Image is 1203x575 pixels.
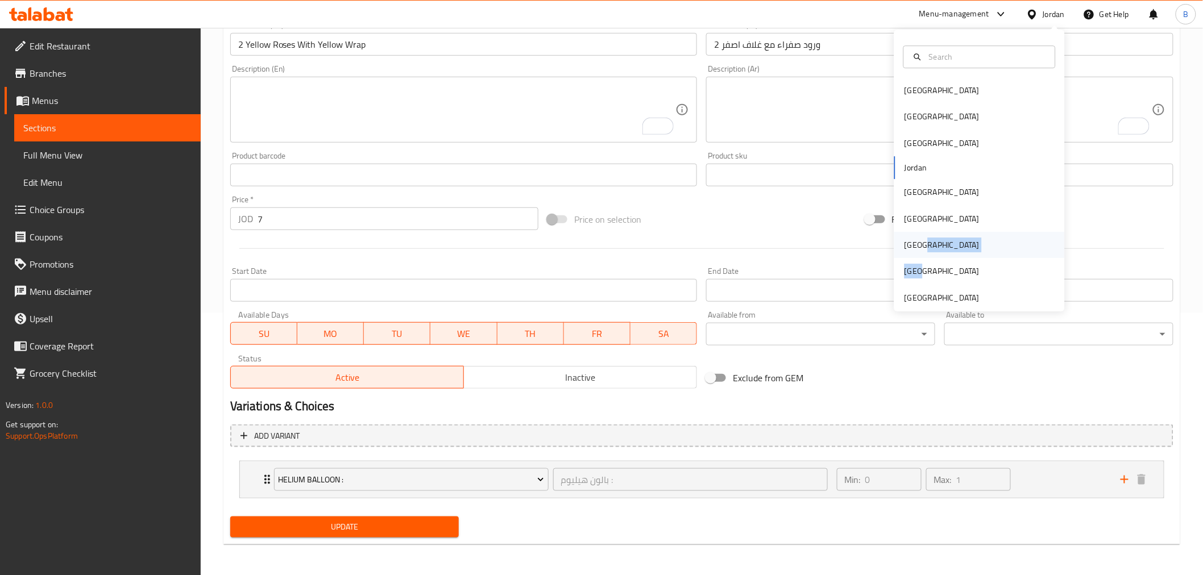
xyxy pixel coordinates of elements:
span: Menu disclaimer [30,285,192,298]
div: Expand [240,461,1164,498]
input: Please enter product barcode [230,164,698,186]
span: Upsell [30,312,192,326]
span: FR [569,326,626,342]
span: WE [435,326,492,342]
input: Search [924,51,1048,63]
a: Menus [5,87,201,114]
span: Add variant [254,429,300,443]
span: SU [235,326,293,342]
span: Inactive [468,369,692,386]
span: Menus [32,94,192,107]
a: Menu disclaimer [5,278,201,305]
span: Choice Groups [30,203,192,216]
span: MO [302,326,359,342]
span: Branches [30,66,192,80]
button: SA [630,322,697,345]
div: [GEOGRAPHIC_DATA] [905,186,980,199]
p: JOD [238,212,253,226]
span: Coverage Report [30,339,192,353]
a: Branches [5,60,201,87]
div: [GEOGRAPHIC_DATA] [905,84,980,97]
button: add [1116,471,1133,488]
a: Edit Restaurant [5,32,201,60]
a: Grocery Checklist [5,360,201,387]
span: Active [235,369,459,386]
a: Coverage Report [5,332,201,360]
span: Helium Balloon : [278,473,544,487]
button: Active [230,366,464,389]
div: [GEOGRAPHIC_DATA] [905,239,980,251]
button: Inactive [463,366,697,389]
button: TH [497,322,564,345]
span: TH [502,326,559,342]
input: Enter name En [230,33,698,56]
a: Choice Groups [5,196,201,223]
span: SA [635,326,692,342]
span: Promotions [30,257,192,271]
span: Full Menu View [23,148,192,162]
span: Price on selection [574,213,641,226]
a: Sections [14,114,201,141]
li: Expand [230,456,1173,503]
button: Update [230,516,459,537]
a: Upsell [5,305,201,332]
button: WE [430,322,497,345]
div: ​ [944,323,1173,345]
span: Exclude from GEM [733,371,803,385]
div: [GEOGRAPHIC_DATA] [905,291,980,304]
a: Edit Menu [14,169,201,196]
div: [GEOGRAPHIC_DATA] [905,213,980,225]
span: Free item [892,213,928,226]
button: delete [1133,471,1150,488]
span: B [1183,8,1188,20]
button: Helium Balloon : [274,468,549,491]
p: Min: [845,473,861,486]
a: Full Menu View [14,141,201,169]
span: Sections [23,121,192,135]
div: ​ [706,323,935,345]
span: Version: [6,398,34,413]
div: [GEOGRAPHIC_DATA] [905,111,980,123]
span: TU [368,326,426,342]
span: Edit Menu [23,176,192,189]
input: Enter name Ar [706,33,1173,56]
textarea: To enrich screen reader interactions, please activate Accessibility in Grammarly extension settings [714,83,1152,137]
button: FR [564,322,630,345]
p: Max: [934,473,952,486]
input: Please enter price [258,207,538,230]
span: 1.0.0 [35,398,53,413]
a: Promotions [5,251,201,278]
input: Please enter product sku [706,164,1173,186]
span: Grocery Checklist [30,366,192,380]
div: [GEOGRAPHIC_DATA] [905,137,980,149]
div: Menu-management [919,7,989,21]
span: Edit Restaurant [30,39,192,53]
div: [GEOGRAPHIC_DATA] [905,265,980,278]
button: MO [297,322,364,345]
div: Jordan [1043,8,1065,20]
button: TU [364,322,430,345]
a: Support.OpsPlatform [6,428,78,443]
span: Update [239,520,450,534]
span: Coupons [30,230,192,244]
span: Get support on: [6,417,58,432]
button: Add variant [230,424,1173,448]
a: Coupons [5,223,201,251]
textarea: To enrich screen reader interactions, please activate Accessibility in Grammarly extension settings [238,83,676,137]
h2: Variations & Choices [230,398,1173,415]
button: SU [230,322,297,345]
